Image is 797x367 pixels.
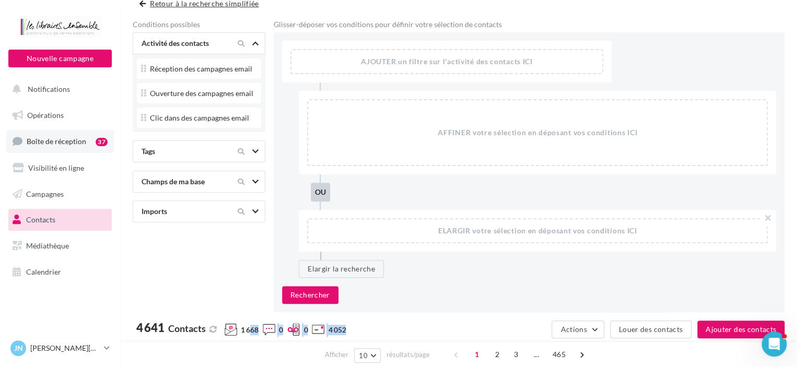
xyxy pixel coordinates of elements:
[27,137,86,146] span: Boîte de réception
[328,325,346,335] span: 4 052
[14,343,23,353] span: JN
[30,343,100,353] p: [PERSON_NAME][DATE]
[133,21,265,28] div: Conditions possibles
[137,206,225,217] div: Imports
[137,146,225,157] div: Tags
[6,261,114,283] a: Calendrier
[6,104,114,126] a: Opérations
[697,321,784,338] button: Ajouter des contacts
[548,346,570,363] span: 465
[359,351,368,360] span: 10
[26,267,61,276] span: Calendrier
[137,176,225,187] div: Champs de ma base
[560,325,587,334] span: Actions
[6,78,110,100] button: Notifications
[468,346,485,363] span: 1
[279,325,283,335] span: 0
[354,348,381,363] button: 10
[6,130,114,152] a: Boîte de réception37
[8,338,112,358] a: JN [PERSON_NAME][DATE]
[325,350,348,360] span: Afficher
[6,235,114,257] a: Médiathèque
[150,90,253,97] div: Ouverture des campagnes email
[552,321,604,338] button: Actions
[168,323,206,334] span: Contacts
[8,50,112,67] button: Nouvelle campagne
[303,325,308,335] span: 0
[6,209,114,231] a: Contacts
[150,65,252,73] div: Réception des campagnes email
[6,183,114,205] a: Campagnes
[6,157,114,179] a: Visibilité en ligne
[241,325,259,335] span: 1 668
[311,183,330,202] div: ou
[28,85,70,93] span: Notifications
[28,163,84,172] span: Visibilité en ligne
[386,350,430,360] span: résultats/page
[299,260,384,278] button: Elargir la recherche
[761,332,787,357] iframe: Intercom live chat
[528,346,545,363] span: ...
[96,138,108,146] div: 37
[610,321,691,338] button: Louer des contacts
[274,21,784,28] div: Glisser-déposer vos conditions pour définir votre sélection de contacts
[136,322,165,334] span: 4 641
[150,114,249,122] div: Clic dans des campagnes email
[27,111,64,120] span: Opérations
[489,346,506,363] span: 2
[26,241,69,250] span: Médiathèque
[26,189,64,198] span: Campagnes
[26,215,55,224] span: Contacts
[137,38,225,49] div: Activité des contacts
[282,286,338,304] button: Rechercher
[508,346,524,363] span: 3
